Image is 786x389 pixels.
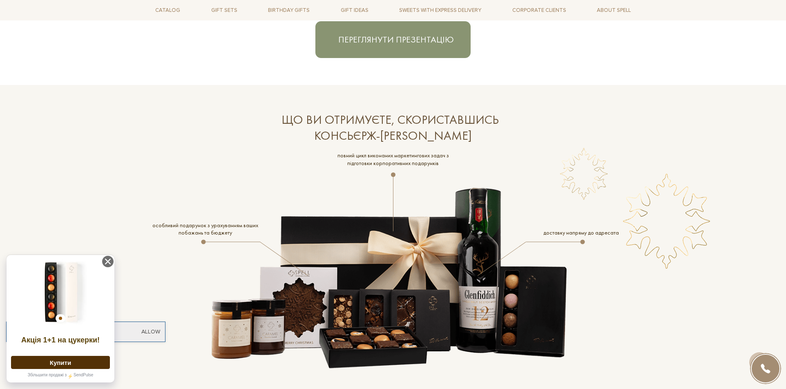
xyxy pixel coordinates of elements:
[594,4,634,17] span: About Spell
[265,4,313,17] span: Birthday gifts
[516,223,646,242] div: доставку напряму до адресата
[152,4,183,17] span: Catalog
[328,153,458,172] div: повний цикл виконаних маркетингових задач з підготовки корпоративних подарунків
[337,4,372,17] span: Gift ideas
[208,4,241,17] span: Gift sets
[141,328,160,335] a: Allow
[140,223,270,242] div: особливий подарунок з урахуванням ваших побажань та бюджету
[315,21,471,58] a: Переглянути презентацію
[205,112,581,144] div: Що ви отримуєте, скориставшись консьєрж-[PERSON_NAME]
[509,3,569,17] a: Corporate clients
[396,3,485,17] a: Sweets with express delivery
